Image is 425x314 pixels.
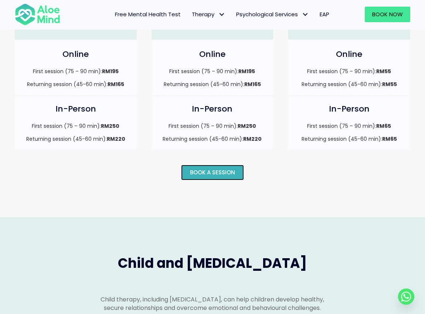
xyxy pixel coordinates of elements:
[159,103,266,115] h4: In-Person
[295,135,403,143] p: Returning session (45-60 min):
[181,165,244,180] a: Book a session
[101,122,119,130] strong: RM250
[314,7,335,22] a: EAP
[295,103,403,115] h4: In-Person
[244,81,261,88] strong: RM165
[295,122,403,130] p: First session (75 – 90 min):
[398,289,414,305] a: Whatsapp
[231,7,314,22] a: Psychological ServicesPsychological Services: submenu
[372,10,403,18] span: Book Now
[243,135,262,143] strong: RM220
[186,7,231,22] a: TherapyTherapy: submenu
[22,81,129,88] p: Returning session (45-60 min):
[102,68,119,75] strong: RM195
[68,7,335,22] nav: Menu
[376,122,391,130] strong: RM65
[295,68,403,75] p: First session (75 – 90 min):
[300,9,310,20] span: Psychological Services: submenu
[115,10,181,18] span: Free Mental Health Test
[159,135,266,143] p: Returning session (45-60 min):
[295,81,403,88] p: Returning session (45-60 min):
[118,254,307,273] span: Child and [MEDICAL_DATA]
[108,81,124,88] strong: RM165
[159,49,266,60] h4: Online
[190,168,235,176] span: Book a session
[382,81,397,88] strong: RM55
[22,103,129,115] h4: In-Person
[22,135,129,143] p: Returning session (45-60 min):
[15,3,60,26] img: Aloe mind Logo
[159,122,266,130] p: First session (75 – 90 min):
[159,68,266,75] p: First session (75 – 90 min):
[159,81,266,88] p: Returning session (45-60 min):
[216,9,227,20] span: Therapy: submenu
[107,135,125,143] strong: RM220
[238,68,255,75] strong: RM195
[22,68,129,75] p: First session (75 – 90 min):
[22,49,129,60] h4: Online
[238,122,256,130] strong: RM250
[92,295,333,312] p: Child therapy, including [MEDICAL_DATA], can help children develop healthy, secure relationships ...
[295,49,403,60] h4: Online
[365,7,410,22] a: Book Now
[109,7,186,22] a: Free Mental Health Test
[382,135,397,143] strong: RM65
[192,10,225,18] span: Therapy
[22,122,129,130] p: First session (75 – 90 min):
[320,10,329,18] span: EAP
[236,10,309,18] span: Psychological Services
[376,68,391,75] strong: RM55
